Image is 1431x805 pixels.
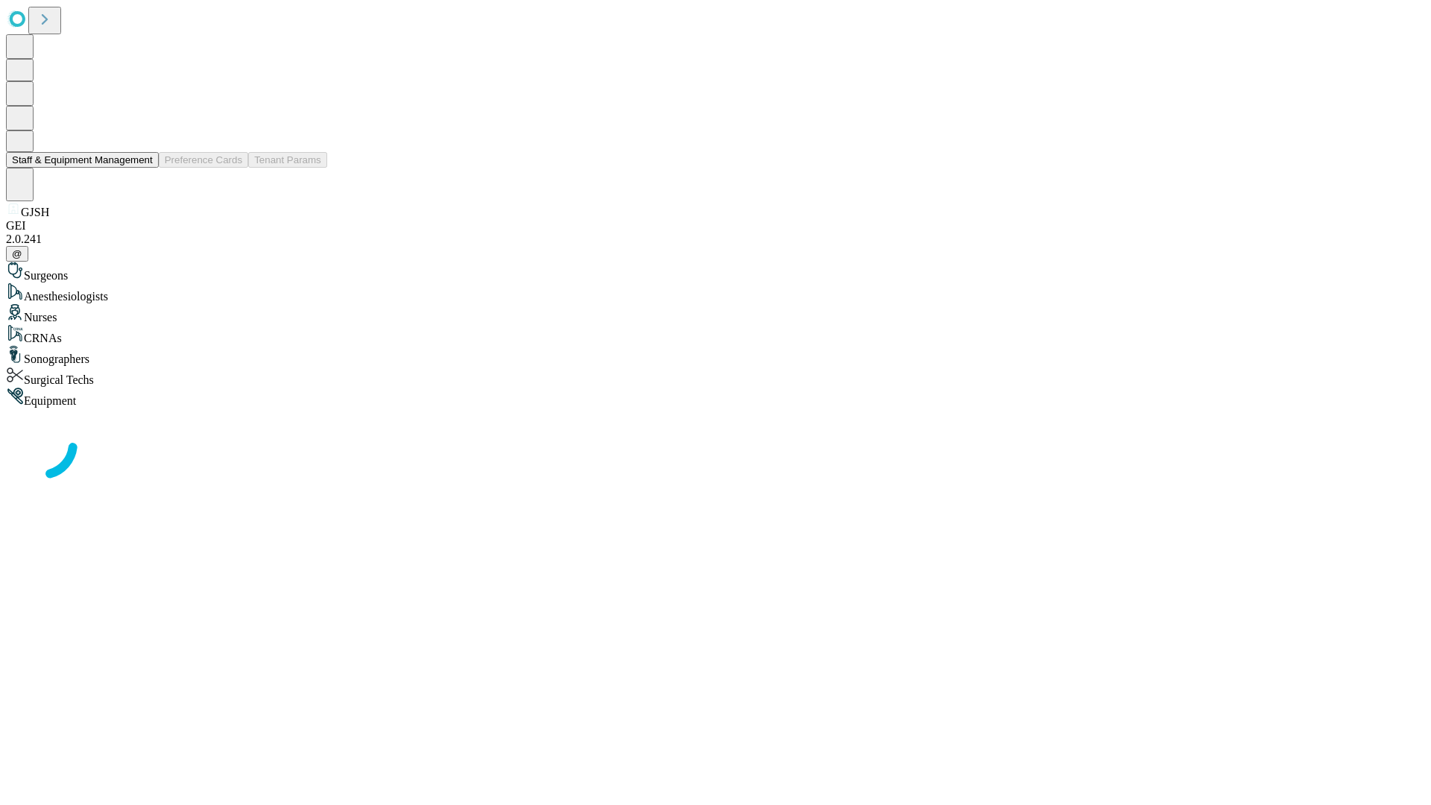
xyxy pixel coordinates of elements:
[6,303,1425,324] div: Nurses
[159,152,248,168] button: Preference Cards
[12,248,22,259] span: @
[6,366,1425,387] div: Surgical Techs
[6,246,28,262] button: @
[6,345,1425,366] div: Sonographers
[6,233,1425,246] div: 2.0.241
[6,152,159,168] button: Staff & Equipment Management
[248,152,327,168] button: Tenant Params
[6,387,1425,408] div: Equipment
[6,219,1425,233] div: GEI
[21,206,49,218] span: GJSH
[6,262,1425,282] div: Surgeons
[6,324,1425,345] div: CRNAs
[6,282,1425,303] div: Anesthesiologists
